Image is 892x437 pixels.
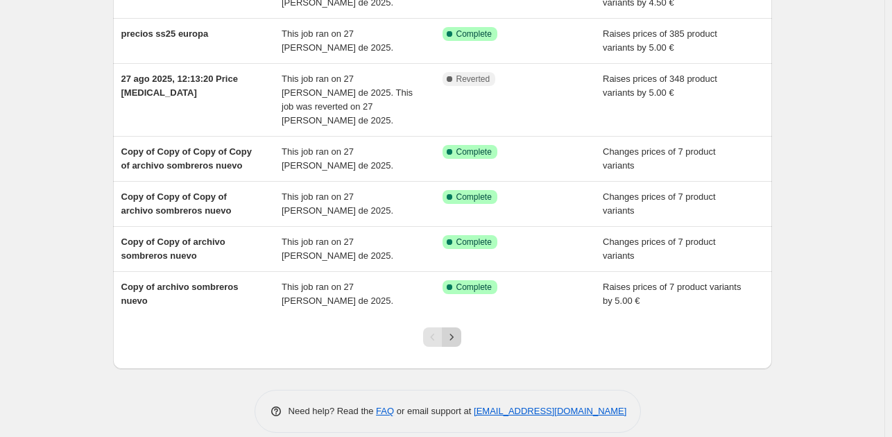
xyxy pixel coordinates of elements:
[282,28,393,53] span: This job ran on 27 [PERSON_NAME] de 2025.
[603,282,741,306] span: Raises prices of 7 product variants by 5.00 €
[603,191,716,216] span: Changes prices of 7 product variants
[456,237,492,248] span: Complete
[282,146,393,171] span: This job ran on 27 [PERSON_NAME] de 2025.
[456,28,492,40] span: Complete
[456,74,490,85] span: Reverted
[282,191,393,216] span: This job ran on 27 [PERSON_NAME] de 2025.
[282,237,393,261] span: This job ran on 27 [PERSON_NAME] de 2025.
[121,282,239,306] span: Copy of archivo sombreros nuevo
[423,327,461,347] nav: Pagination
[121,28,209,39] span: precios ss25 europa
[282,74,413,126] span: This job ran on 27 [PERSON_NAME] de 2025. This job was reverted on 27 [PERSON_NAME] de 2025.
[376,406,394,416] a: FAQ
[121,191,232,216] span: Copy of Copy of Copy of archivo sombreros nuevo
[121,237,225,261] span: Copy of Copy of archivo sombreros nuevo
[603,74,717,98] span: Raises prices of 348 product variants by 5.00 €
[121,146,252,171] span: Copy of Copy of Copy of Copy of archivo sombreros nuevo
[456,146,492,157] span: Complete
[282,282,393,306] span: This job ran on 27 [PERSON_NAME] de 2025.
[456,191,492,203] span: Complete
[456,282,492,293] span: Complete
[394,406,474,416] span: or email support at
[442,327,461,347] button: Next
[603,28,717,53] span: Raises prices of 385 product variants by 5.00 €
[603,237,716,261] span: Changes prices of 7 product variants
[289,406,377,416] span: Need help? Read the
[121,74,238,98] span: 27 ago 2025, 12:13:20 Price [MEDICAL_DATA]
[474,406,626,416] a: [EMAIL_ADDRESS][DOMAIN_NAME]
[603,146,716,171] span: Changes prices of 7 product variants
